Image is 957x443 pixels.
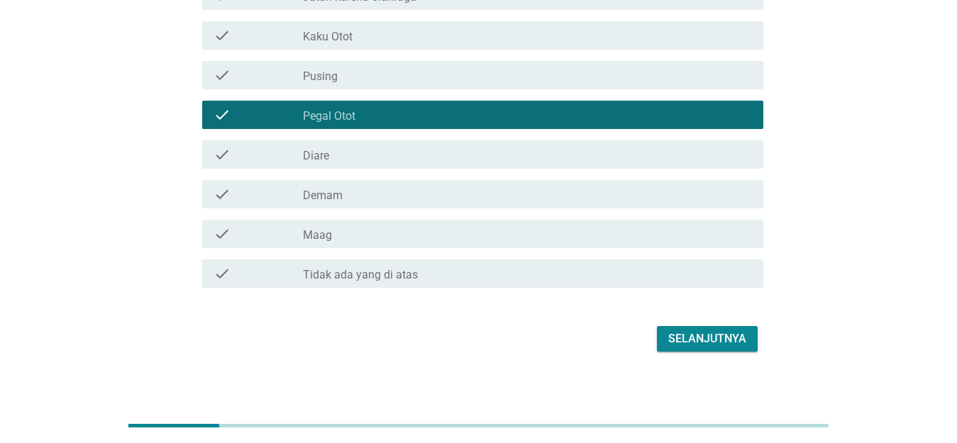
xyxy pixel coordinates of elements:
[214,27,231,44] i: check
[303,30,353,44] label: Kaku Otot
[303,189,343,203] label: Demam
[303,228,332,242] label: Maag
[214,225,231,242] i: check
[214,265,231,282] i: check
[214,146,231,163] i: check
[668,330,746,347] div: Selanjutnya
[214,186,231,203] i: check
[214,106,231,123] i: check
[303,149,329,163] label: Diare
[303,69,338,84] label: Pusing
[303,268,418,282] label: Tidak ada yang di atas
[657,326,758,352] button: Selanjutnya
[303,109,355,123] label: Pegal Otot
[214,67,231,84] i: check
